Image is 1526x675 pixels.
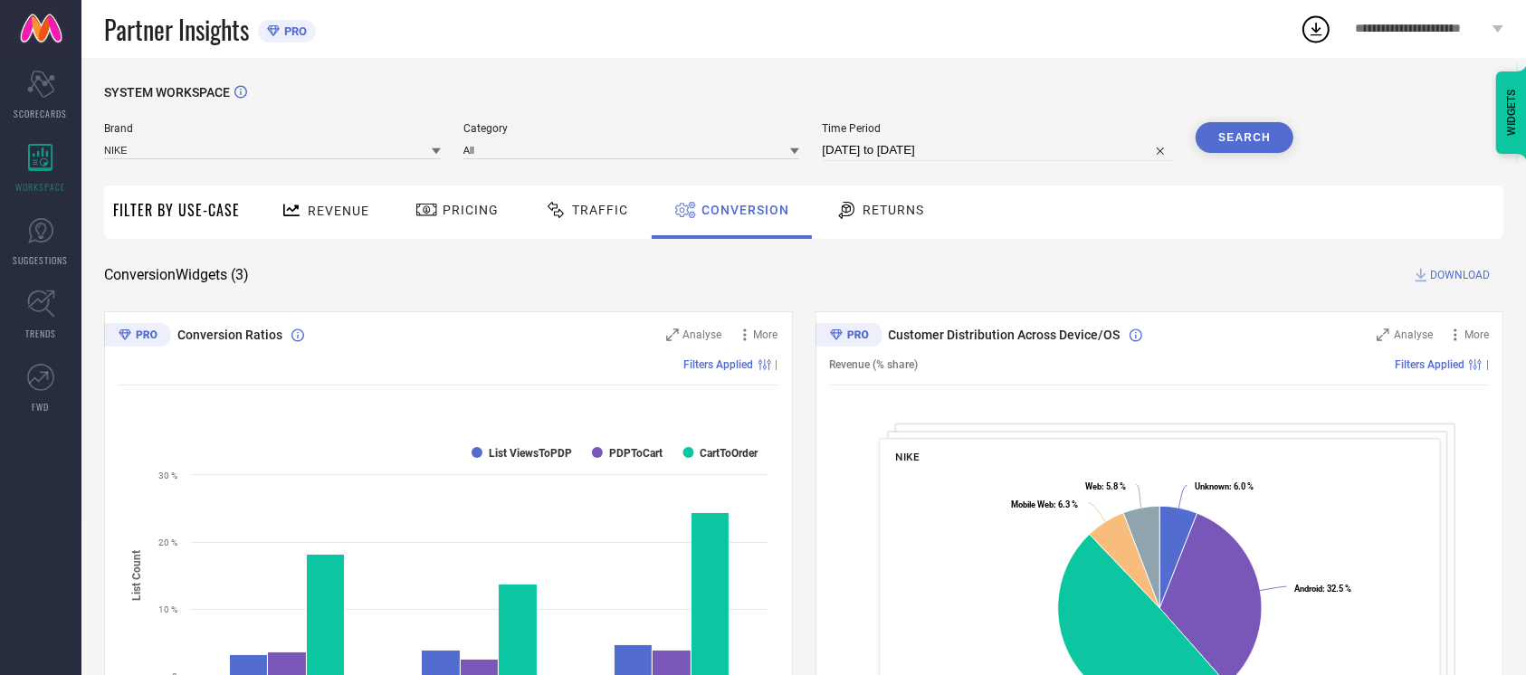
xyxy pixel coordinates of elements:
[14,107,68,120] span: SCORECARDS
[1195,482,1254,492] text: : 6.0 %
[1464,328,1489,341] span: More
[1010,499,1077,509] text: : 6.3 %
[1196,122,1293,153] button: Search
[822,122,1173,135] span: Time Period
[895,451,919,463] span: NIKE
[572,203,628,217] span: Traffic
[158,604,177,614] text: 10 %
[280,24,307,38] span: PRO
[14,253,69,267] span: SUGGESTIONS
[443,203,499,217] span: Pricing
[1430,266,1490,284] span: DOWNLOAD
[754,328,778,341] span: More
[1300,13,1332,45] div: Open download list
[1394,328,1433,341] span: Analyse
[177,328,282,342] span: Conversion Ratios
[104,122,441,135] span: Brand
[684,358,754,371] span: Filters Applied
[33,400,50,414] span: FWD
[1085,481,1126,491] text: : 5.8 %
[489,447,572,460] text: List ViewsToPDP
[113,199,240,221] span: Filter By Use-Case
[609,447,663,460] text: PDPToCart
[1395,358,1464,371] span: Filters Applied
[889,328,1121,342] span: Customer Distribution Across Device/OS
[1195,482,1229,492] tspan: Unknown
[830,358,919,371] span: Revenue (% share)
[16,180,66,194] span: WORKSPACE
[158,471,177,480] text: 30 %
[104,266,249,284] span: Conversion Widgets ( 3 )
[463,122,800,135] span: Category
[1294,584,1322,594] tspan: Android
[822,139,1173,161] input: Select time period
[701,203,789,217] span: Conversion
[815,323,882,350] div: Premium
[308,204,369,218] span: Revenue
[1085,481,1102,491] tspan: Web
[1377,328,1389,341] svg: Zoom
[1486,358,1489,371] span: |
[701,447,759,460] text: CartToOrder
[104,323,171,350] div: Premium
[130,550,143,601] tspan: List Count
[1294,584,1351,594] text: : 32.5 %
[25,327,56,340] span: TRENDS
[104,11,249,48] span: Partner Insights
[683,328,722,341] span: Analyse
[1010,499,1053,509] tspan: Mobile Web
[158,537,177,547] text: 20 %
[104,85,230,100] span: SYSTEM WORKSPACE
[863,203,924,217] span: Returns
[666,328,679,341] svg: Zoom
[776,358,778,371] span: |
